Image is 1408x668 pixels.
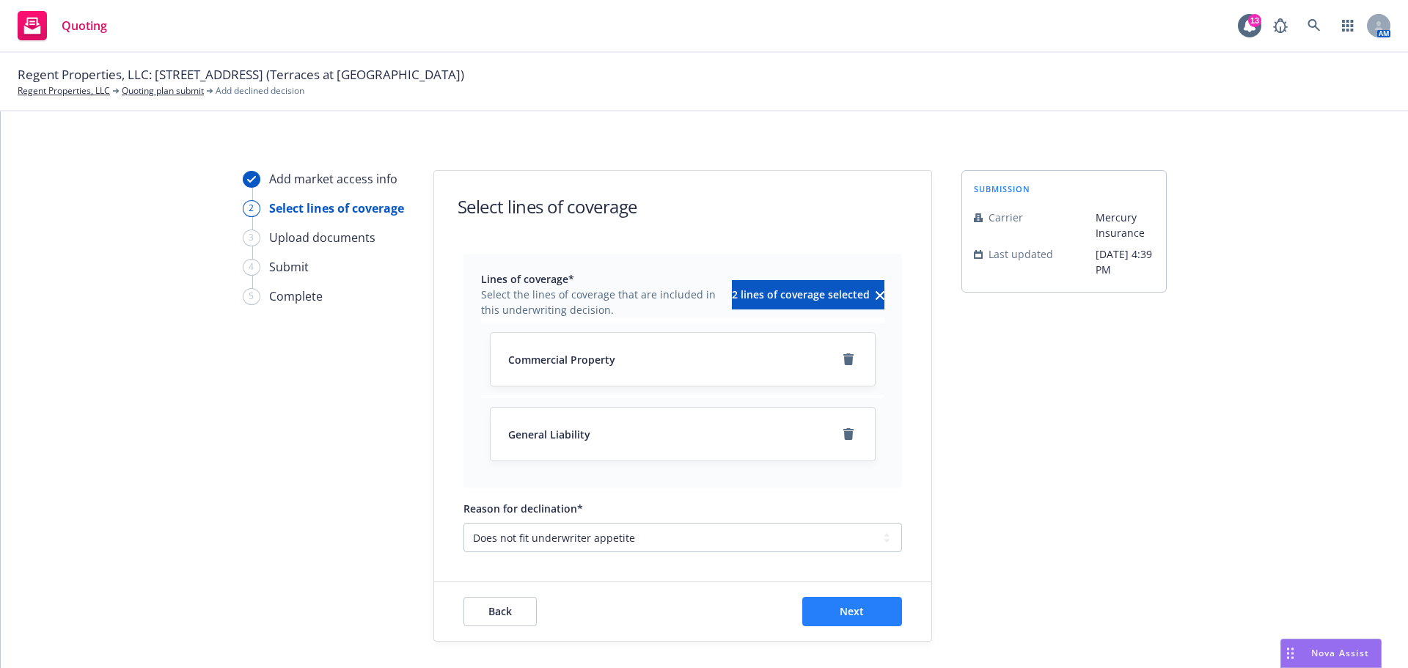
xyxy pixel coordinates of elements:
[1266,11,1295,40] a: Report a Bug
[488,604,512,618] span: Back
[18,84,110,98] a: Regent Properties, LLC
[1096,246,1154,277] span: [DATE] 4:39 PM
[458,194,637,219] h1: Select lines of coverage
[269,229,375,246] div: Upload documents
[508,427,590,442] span: General Liability
[974,183,1030,195] span: submission
[243,259,260,276] div: 4
[1281,639,1299,667] div: Drag to move
[243,230,260,246] div: 3
[876,291,884,300] svg: clear selection
[840,350,857,368] a: remove
[269,287,323,305] div: Complete
[989,246,1053,262] span: Last updated
[1248,14,1261,27] div: 13
[269,258,309,276] div: Submit
[18,65,464,84] span: Regent Properties, LLC: [STREET_ADDRESS] (Terraces at [GEOGRAPHIC_DATA])
[1333,11,1363,40] a: Switch app
[481,271,723,287] span: Lines of coverage*
[122,84,204,98] a: Quoting plan submit
[989,210,1023,225] span: Carrier
[269,199,404,217] div: Select lines of coverage
[243,288,260,305] div: 5
[216,84,304,98] span: Add declined decision
[1311,647,1369,659] span: Nova Assist
[732,287,870,301] span: 2 lines of coverage selected
[62,20,107,32] span: Quoting
[463,597,537,626] button: Back
[840,604,864,618] span: Next
[243,200,260,217] div: 2
[802,597,902,626] button: Next
[1299,11,1329,40] a: Search
[840,425,857,443] a: remove
[1280,639,1382,668] button: Nova Assist
[463,502,583,515] span: Reason for declination*
[12,5,113,46] a: Quoting
[269,170,397,188] div: Add market access info
[732,280,884,309] button: 2 lines of coverage selectedclear selection
[481,287,723,318] span: Select the lines of coverage that are included in this underwriting decision.
[508,352,615,367] span: Commercial Property
[1096,210,1154,241] span: Mercury Insurance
